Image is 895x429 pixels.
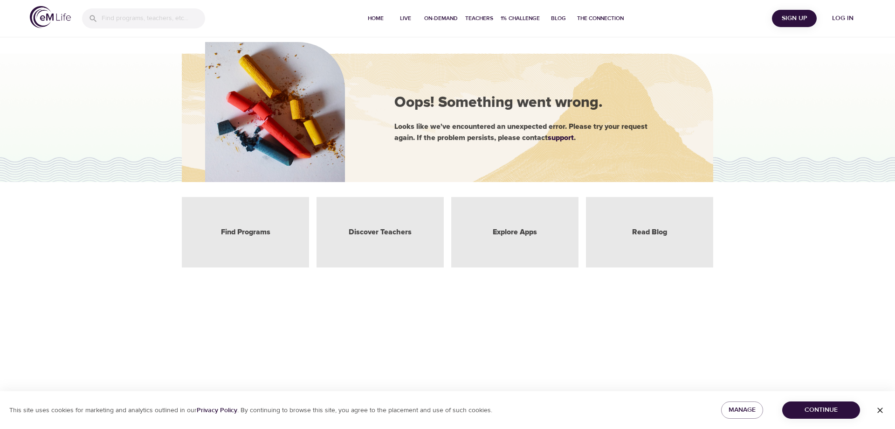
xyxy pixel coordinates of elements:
span: 1% Challenge [501,14,540,23]
button: Continue [782,401,860,419]
span: Live [394,14,417,23]
span: Home [365,14,387,23]
a: Privacy Policy [197,406,237,415]
button: Log in [820,10,865,27]
button: Manage [721,401,763,419]
span: On-Demand [424,14,458,23]
button: Sign Up [772,10,817,27]
span: The Connection [577,14,624,23]
span: Log in [824,13,861,24]
a: Discover Teachers [349,227,412,238]
img: hero [205,42,345,182]
span: Blog [547,14,570,23]
a: Find Programs [221,227,270,238]
a: Read Blog [632,227,667,238]
input: Find programs, teachers, etc... [102,8,205,28]
span: Continue [790,404,853,416]
a: support [548,134,574,141]
div: Oops! Something went wrong. [394,92,683,114]
span: Teachers [465,14,493,23]
a: Explore Apps [493,227,537,238]
span: Sign Up [776,13,813,24]
div: Looks like we've encountered an unexpected error. Please try your request again. If the problem p... [394,121,683,143]
span: Manage [729,404,756,416]
img: logo [30,6,71,28]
